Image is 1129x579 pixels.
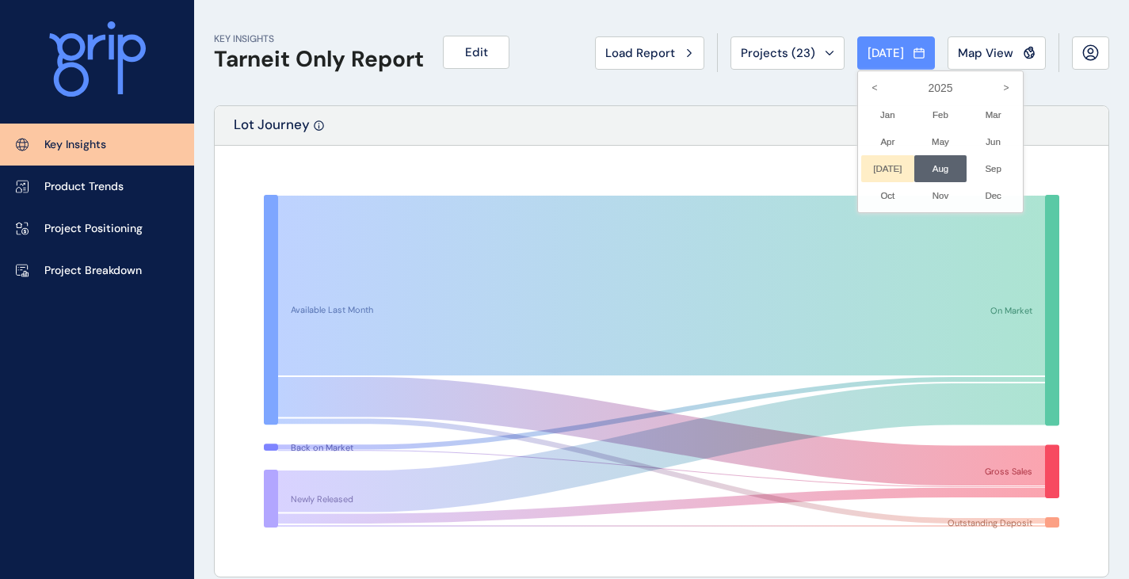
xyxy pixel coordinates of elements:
[914,155,967,182] li: Aug
[861,182,914,209] li: Oct
[967,128,1020,155] li: Jun
[914,128,967,155] li: May
[967,101,1020,128] li: Mar
[44,179,124,195] p: Product Trends
[914,182,967,209] li: Nov
[993,74,1020,101] i: >
[861,101,914,128] li: Jan
[44,221,143,237] p: Project Positioning
[861,74,888,101] i: <
[861,128,914,155] li: Apr
[967,155,1020,182] li: Sep
[861,74,1020,101] label: 2025
[861,155,914,182] li: [DATE]
[967,182,1020,209] li: Dec
[914,101,967,128] li: Feb
[44,137,106,153] p: Key Insights
[44,263,142,279] p: Project Breakdown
